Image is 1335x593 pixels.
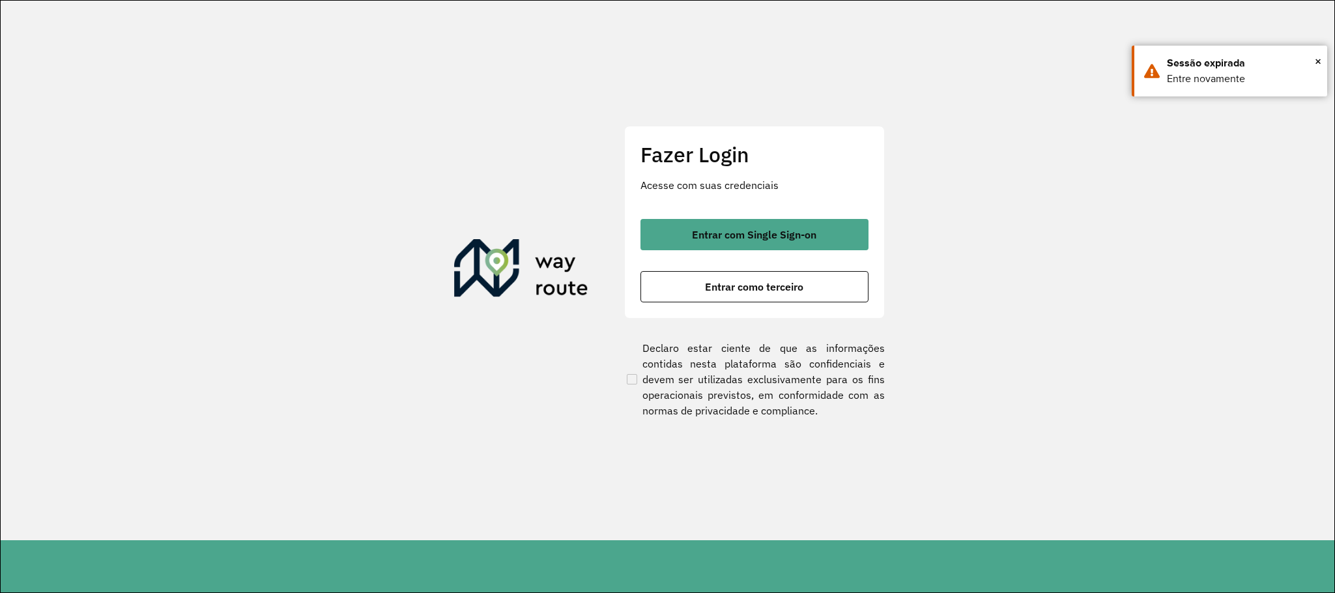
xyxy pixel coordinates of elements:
img: Roteirizador AmbevTech [454,239,588,302]
button: button [640,271,868,302]
h2: Fazer Login [640,142,868,167]
span: Entrar como terceiro [705,282,803,292]
p: Acesse com suas credenciais [640,177,868,193]
span: × [1315,51,1321,71]
div: Sessão expirada [1167,55,1317,71]
span: Entrar com Single Sign-on [692,229,816,240]
label: Declaro estar ciente de que as informações contidas nesta plataforma são confidenciais e devem se... [624,340,885,418]
button: button [640,219,868,250]
div: Entre novamente [1167,71,1317,87]
button: Close [1315,51,1321,71]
